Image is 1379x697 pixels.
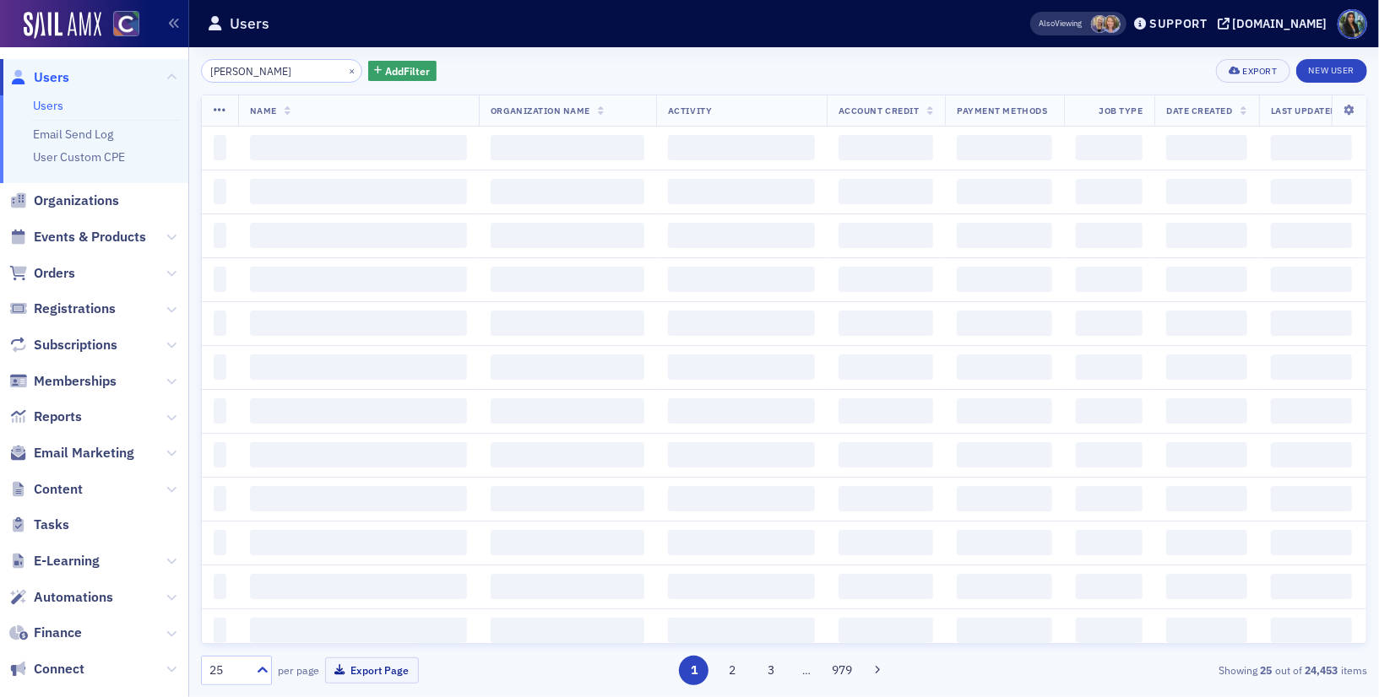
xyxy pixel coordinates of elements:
span: Reports [34,408,82,426]
a: Email Send Log [33,127,113,142]
span: ‌ [214,398,226,424]
span: ‌ [957,311,1052,336]
a: Events & Products [9,228,146,246]
span: ‌ [214,223,226,248]
span: ‌ [214,530,226,555]
span: Memberships [34,372,117,391]
span: ‌ [1076,398,1143,424]
span: ‌ [957,223,1052,248]
span: ‌ [250,179,468,204]
span: ‌ [957,442,1052,467]
button: Export Page [325,657,419,683]
div: [DOMAIN_NAME] [1233,16,1327,31]
span: Events & Products [34,228,146,246]
span: ‌ [839,223,933,248]
span: Organization Name [491,105,590,116]
span: ‌ [491,267,644,292]
span: ‌ [1166,398,1246,424]
span: ‌ [1271,354,1352,380]
span: ‌ [1271,530,1352,555]
button: 1 [679,656,709,685]
span: ‌ [1166,530,1246,555]
span: Name [250,105,277,116]
span: ‌ [491,311,644,336]
span: ‌ [839,311,933,336]
span: Payment Methods [957,105,1047,116]
img: SailAMX [24,12,101,39]
div: Also [1040,18,1056,29]
span: ‌ [1271,618,1352,643]
span: ‌ [957,179,1052,204]
span: ‌ [668,311,815,336]
span: ‌ [1166,135,1246,160]
button: 979 [827,656,856,685]
span: ‌ [491,530,644,555]
span: ‌ [957,398,1052,424]
span: Job Type [1099,105,1143,116]
span: Registrations [34,300,116,318]
span: ‌ [668,267,815,292]
h1: Users [230,14,269,34]
span: ‌ [668,179,815,204]
span: ‌ [1076,618,1143,643]
span: ‌ [1271,179,1352,204]
span: ‌ [957,574,1052,599]
span: ‌ [250,135,468,160]
span: ‌ [668,398,815,424]
span: ‌ [957,354,1052,380]
img: SailAMX [113,11,139,37]
span: ‌ [839,398,933,424]
span: ‌ [839,574,933,599]
span: ‌ [957,530,1052,555]
button: 2 [718,656,747,685]
span: Automations [34,588,113,607]
span: ‌ [1271,486,1352,511]
span: ‌ [839,267,933,292]
span: ‌ [491,618,644,643]
span: ‌ [214,442,226,467]
span: ‌ [250,354,468,380]
span: ‌ [957,618,1052,643]
a: Subscriptions [9,336,117,354]
span: … [795,662,818,678]
div: Showing out of items [991,662,1367,678]
a: Users [9,68,69,87]
span: ‌ [1076,486,1143,511]
span: ‌ [214,354,226,380]
span: ‌ [957,486,1052,511]
span: Last Updated [1271,105,1337,116]
span: ‌ [1166,618,1246,643]
button: AddFilter [368,61,437,82]
span: Subscriptions [34,336,117,354]
span: ‌ [214,486,226,511]
div: Export [1243,67,1278,76]
span: Connect [34,660,84,678]
span: ‌ [1166,574,1246,599]
button: Export [1216,59,1289,83]
div: Support [1149,16,1208,31]
span: ‌ [214,135,226,160]
a: Content [9,480,83,499]
span: ‌ [1166,354,1246,380]
span: ‌ [1271,398,1352,424]
strong: 24,453 [1302,662,1341,678]
span: Email Marketing [34,444,134,462]
span: ‌ [668,135,815,160]
span: ‌ [668,442,815,467]
span: ‌ [250,618,468,643]
a: Reports [9,408,82,426]
span: Account Credit [839,105,919,116]
span: ‌ [957,135,1052,160]
a: Users [33,98,63,113]
span: ‌ [491,574,644,599]
span: ‌ [491,486,644,511]
span: Kelli Davis [1103,15,1121,33]
a: Organizations [9,192,119,210]
span: ‌ [214,179,226,204]
span: ‌ [491,223,644,248]
span: Viewing [1040,18,1083,30]
button: × [345,62,360,78]
span: Alicia Gelinas [1091,15,1109,33]
a: View Homepage [101,11,139,40]
span: ‌ [668,486,815,511]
